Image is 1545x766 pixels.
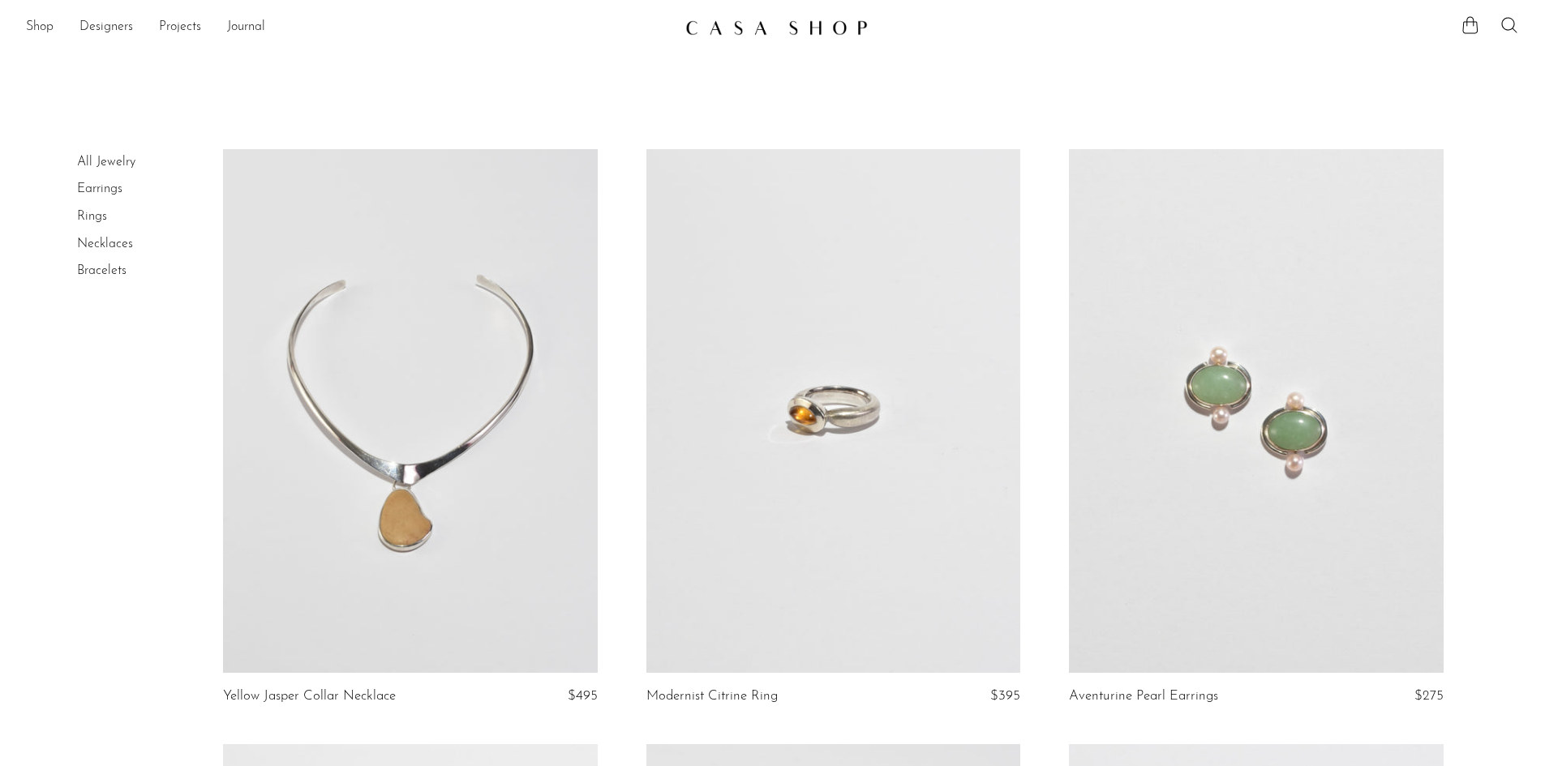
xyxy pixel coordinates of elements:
[26,14,672,41] nav: Desktop navigation
[223,689,396,704] a: Yellow Jasper Collar Necklace
[26,17,54,38] a: Shop
[227,17,265,38] a: Journal
[1069,689,1218,704] a: Aventurine Pearl Earrings
[1414,689,1444,703] span: $275
[77,156,135,169] a: All Jewelry
[79,17,133,38] a: Designers
[990,689,1020,703] span: $395
[77,182,122,195] a: Earrings
[568,689,598,703] span: $495
[77,210,107,223] a: Rings
[26,14,672,41] ul: NEW HEADER MENU
[77,238,133,250] a: Necklaces
[646,689,778,704] a: Modernist Citrine Ring
[159,17,201,38] a: Projects
[77,264,127,277] a: Bracelets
